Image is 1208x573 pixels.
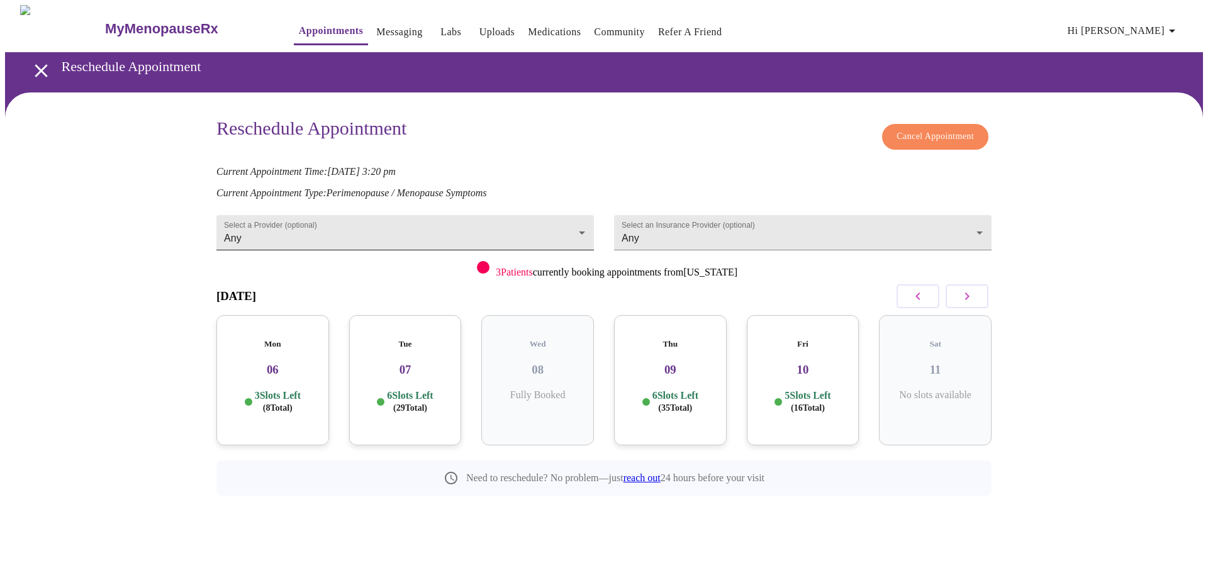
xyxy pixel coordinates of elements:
a: Uploads [479,23,515,41]
p: 6 Slots Left [387,389,433,414]
span: ( 8 Total) [263,403,293,413]
a: Labs [440,23,461,41]
em: Current Appointment Time: [DATE] 3:20 pm [216,166,396,177]
p: Fully Booked [491,389,584,401]
h5: Mon [226,339,319,349]
a: Refer a Friend [658,23,722,41]
h3: 08 [491,363,584,377]
a: Messaging [376,23,422,41]
button: Messaging [371,19,427,45]
span: Cancel Appointment [897,129,974,145]
h3: 11 [889,363,981,377]
span: ( 35 Total) [658,403,692,413]
img: MyMenopauseRx Logo [20,5,104,52]
h3: 10 [757,363,849,377]
h3: Reschedule Appointment [216,118,406,143]
p: 5 Slots Left [785,389,830,414]
em: Current Appointment Type: Perimenopause / Menopause Symptoms [216,187,486,198]
span: ( 29 Total) [393,403,427,413]
h3: 09 [624,363,717,377]
h5: Tue [359,339,452,349]
p: Need to reschedule? No problem—just 24 hours before your visit [466,472,764,484]
button: Appointments [294,18,368,45]
h5: Thu [624,339,717,349]
h3: MyMenopauseRx [105,21,218,37]
span: 3 Patients [496,267,533,277]
h5: Sat [889,339,981,349]
h3: Reschedule Appointment [62,58,1138,75]
button: Cancel Appointment [882,124,988,150]
span: Hi [PERSON_NAME] [1068,22,1180,40]
h3: [DATE] [216,289,256,303]
a: reach out [624,472,661,483]
button: Uploads [474,19,520,45]
p: 3 Slots Left [255,389,301,414]
a: Community [594,23,645,41]
h3: 07 [359,363,452,377]
p: 6 Slots Left [652,389,698,414]
button: Hi [PERSON_NAME] [1063,18,1185,43]
h5: Wed [491,339,584,349]
div: Any [614,215,992,250]
a: MyMenopauseRx [104,7,269,51]
button: open drawer [23,52,60,89]
p: currently booking appointments from [US_STATE] [496,267,737,278]
button: Community [589,19,650,45]
span: ( 16 Total) [791,403,825,413]
p: No slots available [889,389,981,401]
button: Refer a Friend [653,19,727,45]
h5: Fri [757,339,849,349]
button: Labs [431,19,471,45]
a: Medications [528,23,581,41]
h3: 06 [226,363,319,377]
button: Medications [523,19,586,45]
div: Any [216,215,594,250]
a: Appointments [299,22,363,40]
